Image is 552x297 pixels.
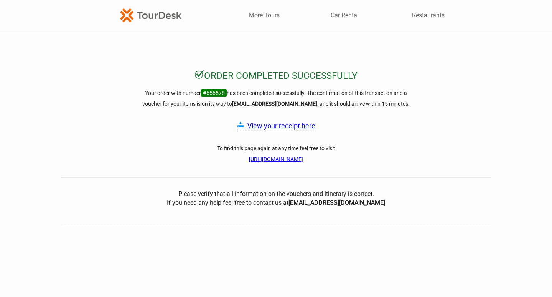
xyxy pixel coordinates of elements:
a: More Tours [249,11,280,20]
strong: [EMAIL_ADDRESS][DOMAIN_NAME] [232,101,317,107]
a: View your receipt here [247,122,315,130]
span: #656578 [201,89,227,97]
center: Please verify that all information on the vouchers and itinerary is correct. If you need any help... [61,190,491,207]
a: [URL][DOMAIN_NAME] [249,156,303,162]
h3: To find this page again at any time feel free to visit [138,143,414,164]
h3: Your order with number has been completed successfully. The confirmation of this transaction and ... [138,88,414,109]
img: TourDesk-logo-td-orange-v1.png [120,8,181,22]
a: Restaurants [412,11,445,20]
a: Car Rental [331,11,359,20]
b: [EMAIL_ADDRESS][DOMAIN_NAME] [288,199,385,206]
